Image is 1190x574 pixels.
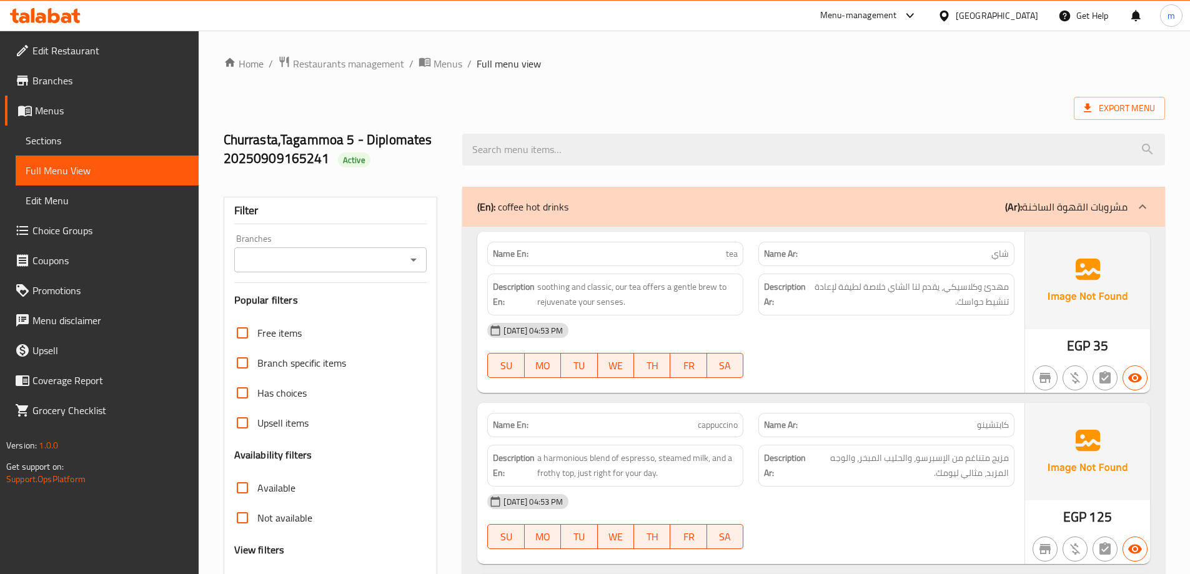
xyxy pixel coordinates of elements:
strong: Description En: [493,450,535,481]
a: Choice Groups [5,215,199,245]
p: مشروبات القهوة الساخنة [1005,199,1128,214]
button: TH [634,353,670,378]
span: EGP [1063,505,1086,529]
li: / [409,56,414,71]
span: Menu disclaimer [32,313,189,328]
span: Version: [6,437,37,453]
a: Coupons [5,245,199,275]
span: SU [493,528,519,546]
span: Free items [257,325,302,340]
span: Not available [257,510,312,525]
button: Not branch specific item [1033,537,1058,562]
a: Home [224,56,264,71]
span: Upsell items [257,415,309,430]
button: SU [487,353,524,378]
span: Menus [434,56,462,71]
div: Active [338,152,370,167]
a: Sections [16,126,199,156]
span: [DATE] 04:53 PM [498,496,568,508]
span: Upsell [32,343,189,358]
button: FR [670,353,707,378]
strong: Name Ar: [764,247,798,260]
span: Full Menu View [26,163,189,178]
button: TH [634,524,670,549]
button: Purchased item [1063,537,1088,562]
span: Menus [35,103,189,118]
a: Menus [419,56,462,72]
span: Grocery Checklist [32,403,189,418]
span: Restaurants management [293,56,404,71]
button: Open [405,251,422,269]
button: Not has choices [1093,537,1118,562]
span: cappuccino [698,418,738,432]
span: كابتشينو [977,418,1009,432]
span: 125 [1089,505,1111,529]
span: FR [675,357,702,375]
span: MO [530,357,556,375]
div: (En): coffee hot drinks(Ar):مشروبات القهوة الساخنة [462,187,1165,227]
span: SU [493,357,519,375]
a: Menu disclaimer [5,305,199,335]
span: [DATE] 04:53 PM [498,325,568,337]
button: FR [670,524,707,549]
span: Promotions [32,283,189,298]
strong: Name Ar: [764,418,798,432]
span: m [1168,9,1175,22]
button: Not branch specific item [1033,365,1058,390]
strong: Description En: [493,279,535,310]
b: (En): [477,197,495,216]
span: Active [338,154,370,166]
button: Available [1123,365,1148,390]
a: Support.OpsPlatform [6,471,86,487]
span: SA [712,528,738,546]
button: SA [707,353,743,378]
button: TU [561,353,597,378]
img: Ae5nvW7+0k+MAAAAAElFTkSuQmCC [1025,403,1150,500]
span: Export Menu [1084,101,1155,116]
span: Available [257,480,295,495]
a: Restaurants management [278,56,404,72]
input: search [462,134,1165,166]
h3: View filters [234,543,285,557]
button: Available [1123,537,1148,562]
b: (Ar): [1005,197,1022,216]
a: Branches [5,66,199,96]
h3: Popular filters [234,293,427,307]
span: مزيج متناغم من الإسبرسو، والحليب المبخر، والوجه المزبد، مثالي ليومك. [809,450,1009,481]
span: 1.0.0 [39,437,58,453]
img: Ae5nvW7+0k+MAAAAAElFTkSuQmCC [1025,232,1150,329]
span: tea [726,247,738,260]
span: FR [675,528,702,546]
a: Coverage Report [5,365,199,395]
div: Filter [234,197,427,224]
span: مهدئ وكلاسيكي، يقدم لنا الشاي خلاصة لطيفة لإعادة تنشيط حواسك. [810,279,1009,310]
span: Edit Menu [26,193,189,208]
span: Full menu view [477,56,541,71]
strong: Name En: [493,418,528,432]
button: MO [525,524,561,549]
span: شاي [991,247,1009,260]
span: TH [639,528,665,546]
span: Branches [32,73,189,88]
p: coffee hot drinks [477,199,568,214]
span: MO [530,528,556,546]
strong: Description Ar: [764,450,806,481]
span: Branch specific items [257,355,346,370]
h2: Churrasta,Tagammoa 5 - Diplomates 20250909165241 [224,131,448,168]
h3: Availability filters [234,448,312,462]
span: soothing and classic, our tea offers a gentle brew to rejuvenate your senses. [537,279,738,310]
div: [GEOGRAPHIC_DATA] [956,9,1038,22]
button: TU [561,524,597,549]
a: Grocery Checklist [5,395,199,425]
span: Has choices [257,385,307,400]
button: WE [598,524,634,549]
button: SA [707,524,743,549]
a: Edit Restaurant [5,36,199,66]
li: / [269,56,273,71]
span: Export Menu [1074,97,1165,120]
span: Get support on: [6,458,64,475]
span: Coverage Report [32,373,189,388]
button: WE [598,353,634,378]
span: SA [712,357,738,375]
button: Purchased item [1063,365,1088,390]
